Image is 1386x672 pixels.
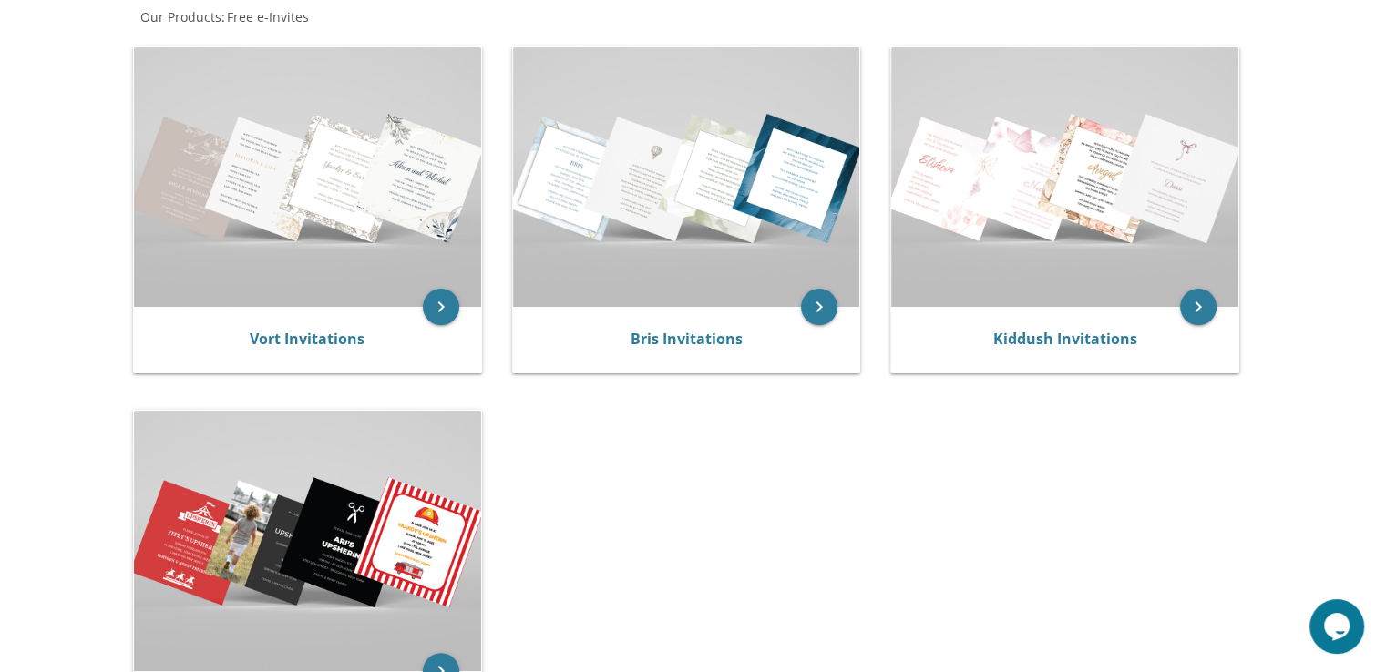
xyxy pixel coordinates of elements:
[139,8,221,25] a: Our Products
[134,47,481,307] img: Vort Invitations
[513,47,860,307] img: Bris Invitations
[125,8,693,26] div: :
[1180,289,1217,325] a: keyboard_arrow_right
[1309,599,1368,654] iframe: chat widget
[225,8,309,25] a: Free e-Invites
[801,289,837,325] a: keyboard_arrow_right
[891,47,1238,307] img: Kiddush Invitations
[993,329,1137,349] a: Kiddush Invitations
[423,289,459,325] a: keyboard_arrow_right
[134,411,481,670] img: Upsherin Invitations
[250,329,364,349] a: Vort Invitations
[630,329,742,349] a: Bris Invitations
[227,8,309,25] span: Free e-Invites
